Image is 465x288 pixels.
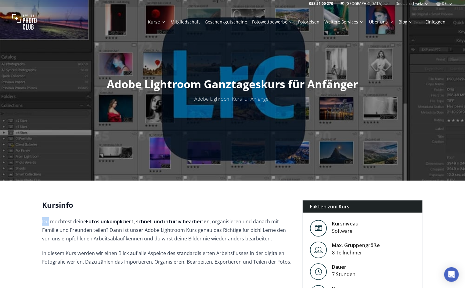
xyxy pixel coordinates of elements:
[418,18,453,26] button: Einloggen
[171,19,200,25] a: Mitgliedschaft
[332,220,359,227] div: Kursniveau
[322,18,366,26] button: Weitere Services
[148,19,166,25] a: Kurse
[205,19,247,25] a: Geschenkgutscheine
[12,10,37,34] img: Swiss photo club
[332,271,355,278] div: 7 Stunden
[168,18,202,26] button: Mitgliedschaft
[42,200,293,210] h2: Kursinfo
[298,19,319,25] a: Fotoreisen
[324,19,364,25] a: Weitere Services
[42,217,293,243] p: Du möchtest deine , organisieren und danach mit Familie und Freunden teilen? Dann ist unser Adobe...
[202,18,250,26] button: Geschenkgutscheine
[296,18,322,26] button: Fotoreisen
[444,267,459,282] div: Open Intercom Messenger
[303,200,423,213] div: Fakten zum Kurs
[195,95,271,102] span: Adobe Lighroom Kurs für Anfänger
[332,249,380,256] div: 8 Teilnehmer
[310,263,327,280] img: Level
[332,227,359,235] div: Software
[332,242,380,249] div: Max. Gruppengröße
[107,77,358,92] span: Adobe Lightroom Ganztageskurs für Anfänger
[310,220,327,237] img: Level
[252,19,293,25] a: Fotowettbewerbe
[146,18,168,26] button: Kurse
[332,263,355,271] div: Dauer
[398,19,413,25] a: Blog
[396,18,416,26] button: Blog
[309,1,333,6] a: 058 51 00 270
[42,249,293,266] p: In diesem Kurs werden wir einen Blick auf alle Aspekte des standardisierten Arbeitsflusses in der...
[86,218,210,225] strong: Fotos unkompliziert, schnell und intuitiv bearbeiten
[369,19,394,25] a: Über uns
[250,18,296,26] button: Fotowettbewerbe
[310,242,327,258] img: Level
[366,18,396,26] button: Über uns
